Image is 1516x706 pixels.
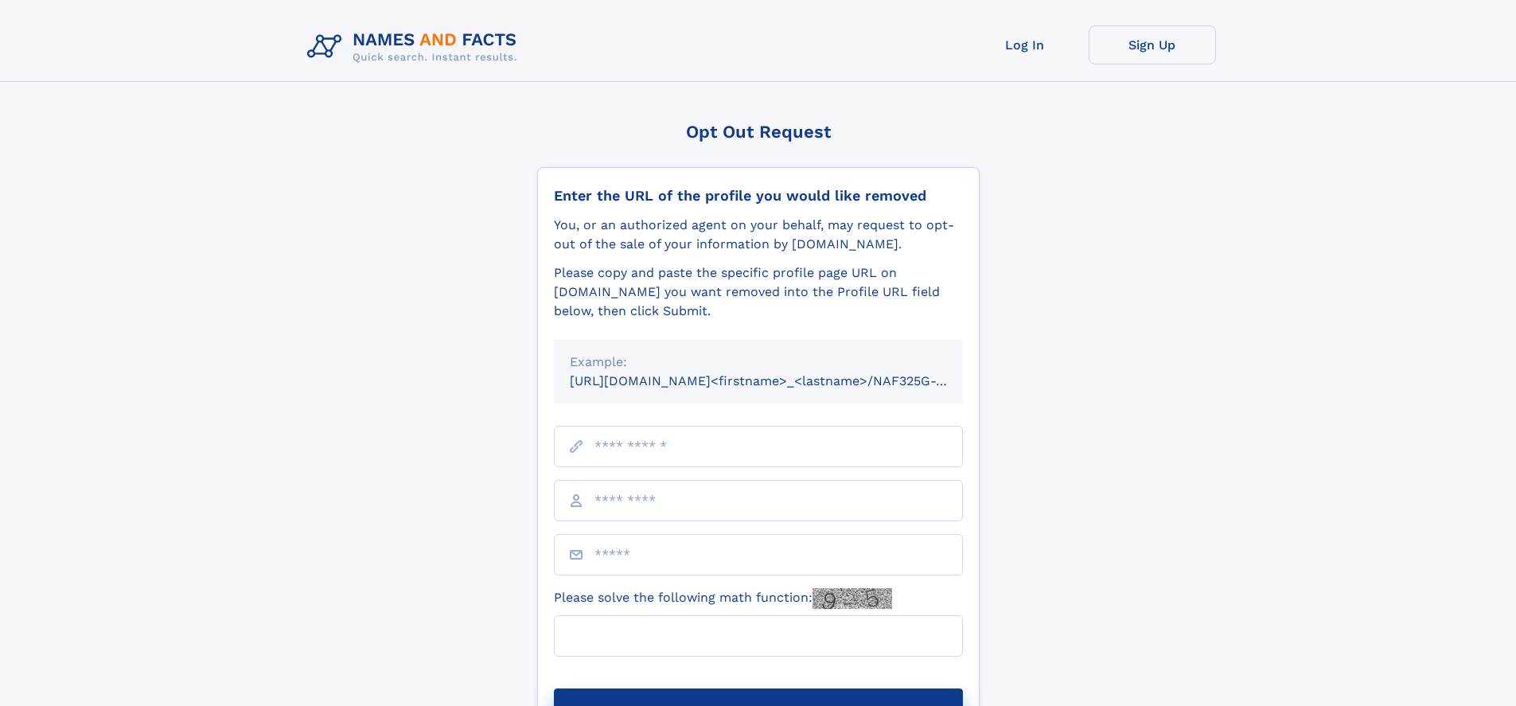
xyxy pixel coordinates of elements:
[554,216,963,254] div: You, or an authorized agent on your behalf, may request to opt-out of the sale of your informatio...
[961,25,1089,64] a: Log In
[554,588,892,609] label: Please solve the following math function:
[554,263,963,321] div: Please copy and paste the specific profile page URL on [DOMAIN_NAME] you want removed into the Pr...
[554,187,963,205] div: Enter the URL of the profile you would like removed
[1089,25,1216,64] a: Sign Up
[570,373,993,388] small: [URL][DOMAIN_NAME]<firstname>_<lastname>/NAF325G-xxxxxxxx
[537,122,980,142] div: Opt Out Request
[570,353,947,372] div: Example:
[301,25,530,68] img: Logo Names and Facts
